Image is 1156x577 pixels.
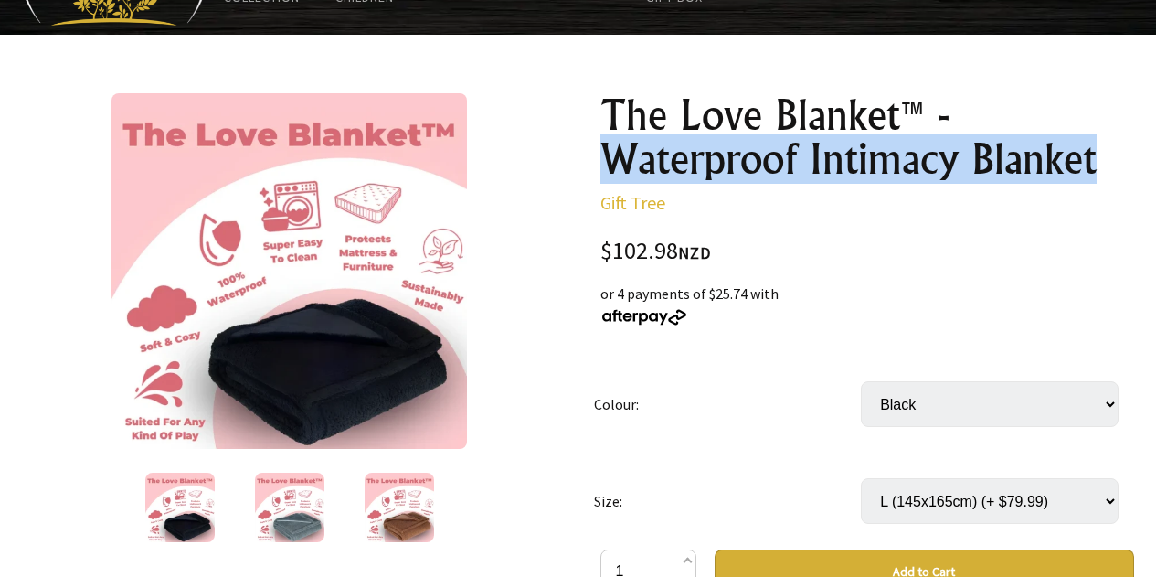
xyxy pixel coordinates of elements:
h1: The Love Blanket™ - Waterproof Intimacy Blanket [600,93,1134,181]
img: The Love Blanket™ - Waterproof Intimacy Blanket [255,473,324,542]
td: Size: [594,453,861,550]
div: $102.98 [600,240,1134,264]
img: The Love Blanket™ - Waterproof Intimacy Blanket [111,93,467,449]
a: Gift Tree [600,191,665,214]
span: NZD [678,242,711,263]
td: Colour: [594,356,861,453]
img: Afterpay [600,309,688,326]
img: The Love Blanket™ - Waterproof Intimacy Blanket [365,473,434,542]
div: or 4 payments of $25.74 with [600,283,1134,326]
img: The Love Blanket™ - Waterproof Intimacy Blanket [145,473,215,542]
